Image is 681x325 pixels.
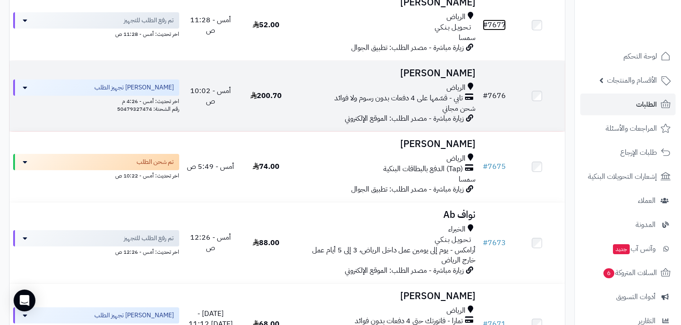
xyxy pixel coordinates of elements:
a: #7675 [483,161,506,172]
span: السلات المتروكة [603,266,657,279]
span: شحن مجاني [442,103,475,114]
span: 6 [603,268,614,278]
span: الرياض [446,83,465,93]
span: أمس - 5:49 ص [187,161,234,172]
span: 200.70 [250,90,282,101]
span: # [483,161,488,172]
span: زيارة مباشرة - مصدر الطلب: تطبيق الجوال [351,42,464,53]
span: العملاء [638,194,656,207]
div: اخر تحديث: أمس - 10:22 ص [13,170,179,180]
span: المدونة [636,218,656,231]
span: رقم الشحنة: 50479327474 [117,105,179,113]
span: أمس - 12:26 ص [190,232,231,253]
span: # [483,20,488,30]
a: أدوات التسويق [580,286,676,308]
a: #7676 [483,90,506,101]
span: تـحـويـل بـنـكـي [435,22,471,33]
a: طلبات الإرجاع [580,142,676,163]
span: [PERSON_NAME] تجهيز الطلب [94,83,174,92]
span: الأقسام والمنتجات [607,74,657,87]
span: زيارة مباشرة - مصدر الطلب: تطبيق الجوال [351,184,464,195]
a: العملاء [580,190,676,212]
span: أمس - 11:28 ص [190,15,231,36]
img: logo-2.png [619,23,672,42]
span: # [483,237,488,248]
span: لوحة التحكم [623,50,657,63]
span: زيارة مباشرة - مصدر الطلب: الموقع الإلكتروني [345,113,464,124]
span: أدوات التسويق [616,291,656,303]
span: إشعارات التحويلات البنكية [588,170,657,183]
span: تابي - قسّمها على 4 دفعات بدون رسوم ولا فوائد [334,93,463,103]
a: وآتس آبجديد [580,238,676,260]
span: تم شحن الطلب [137,158,174,167]
span: الرياض [446,12,465,22]
div: Open Intercom Messenger [14,290,35,311]
span: سمسا [459,174,475,185]
span: تم رفع الطلب للتجهيز [124,16,174,25]
span: # [483,90,488,101]
span: جديد [613,244,630,254]
a: لوحة التحكم [580,45,676,67]
div: اخر تحديث: أمس - 12:26 ص [13,246,179,256]
a: السلات المتروكة6 [580,262,676,284]
a: المراجعات والأسئلة [580,118,676,139]
span: الرياض [446,153,465,164]
span: الخبراء [448,224,465,235]
span: طلبات الإرجاع [620,146,657,159]
span: (Tap) الدفع بالبطاقات البنكية [383,164,463,174]
a: الطلبات [580,94,676,115]
h3: [PERSON_NAME] [298,68,475,79]
h3: [PERSON_NAME] [298,139,475,149]
a: #7677 [483,20,506,30]
span: الرياض [446,305,465,316]
span: [PERSON_NAME] تجهيز الطلب [94,311,174,320]
span: تـحـويـل بـنـكـي [435,235,471,245]
div: اخر تحديث: أمس - 4:26 م [13,96,179,105]
h3: [PERSON_NAME] [298,291,475,301]
span: أمس - 10:02 ص [190,85,231,107]
span: وآتس آب [612,242,656,255]
span: أرامكس - يوم إلى يومين عمل داخل الرياض، 3 إلى 5 أيام عمل خارج الرياض [312,245,475,266]
span: المراجعات والأسئلة [606,122,657,135]
span: تم رفع الطلب للتجهيز [124,234,174,243]
span: 74.00 [253,161,279,172]
a: المدونة [580,214,676,236]
span: 52.00 [253,20,279,30]
a: إشعارات التحويلات البنكية [580,166,676,187]
span: 88.00 [253,237,279,248]
div: اخر تحديث: أمس - 11:28 ص [13,29,179,38]
span: الطلبات [636,98,657,111]
span: سمسا [459,32,475,43]
h3: نواف Ab [298,210,475,220]
span: زيارة مباشرة - مصدر الطلب: الموقع الإلكتروني [345,265,464,276]
a: #7673 [483,237,506,248]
